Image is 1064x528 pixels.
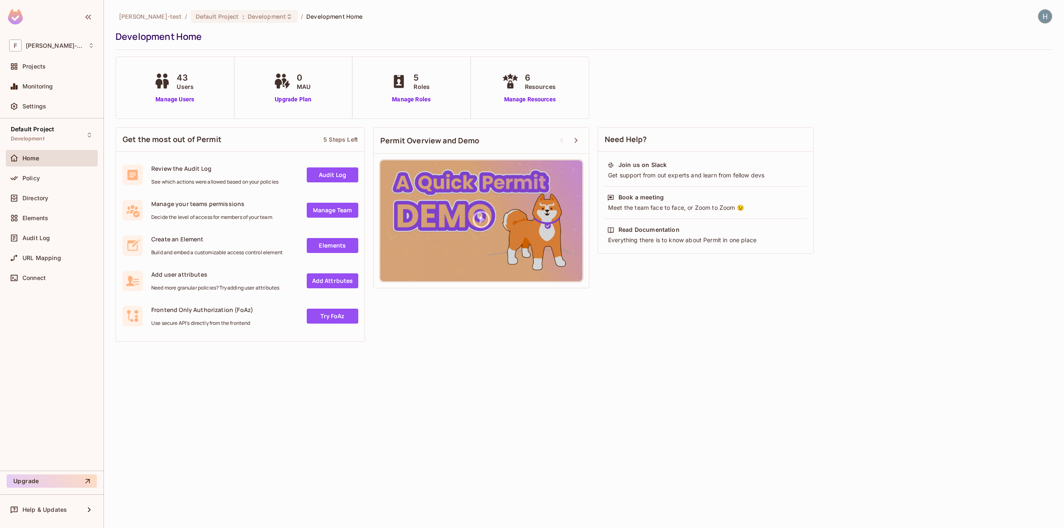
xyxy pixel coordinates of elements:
[151,165,278,172] span: Review the Audit Log
[272,95,315,104] a: Upgrade Plan
[152,95,198,104] a: Manage Users
[618,226,680,234] div: Read Documentation
[196,12,239,20] span: Default Project
[22,63,46,70] span: Projects
[7,474,97,488] button: Upgrade
[22,175,40,182] span: Policy
[248,12,286,20] span: Development
[185,12,187,20] li: /
[151,270,279,278] span: Add user attributes
[618,193,664,201] div: Book a meeting
[116,30,1048,43] div: Development Home
[605,134,647,145] span: Need Help?
[301,12,303,20] li: /
[151,214,272,221] span: Decide the level of access for members of your team
[22,83,53,90] span: Monitoring
[307,203,358,218] a: Manage Team
[151,285,279,291] span: Need more granular policies? Try adding user attributes
[525,82,556,91] span: Resources
[123,134,222,145] span: Get the most out of Permit
[297,82,310,91] span: MAU
[151,235,283,243] span: Create an Element
[22,255,61,261] span: URL Mapping
[607,171,804,179] div: Get support from out experts and learn from fellow devs
[151,320,253,327] span: Use secure API's directly from the frontend
[22,275,46,281] span: Connect
[22,215,48,221] span: Elements
[22,103,46,110] span: Settings
[22,506,67,513] span: Help & Updates
[414,82,430,91] span: Roles
[307,309,358,324] a: Try FoAz
[607,236,804,244] div: Everything there is to know about Permit in one place
[380,135,480,146] span: Permit Overview and Demo
[151,200,272,208] span: Manage your teams permissions
[307,167,358,182] a: Audit Log
[151,249,283,256] span: Build and embed a customizable access control element
[389,95,434,104] a: Manage Roles
[22,235,50,241] span: Audit Log
[306,12,362,20] span: Development Home
[9,39,22,52] span: F
[323,135,358,143] div: 5 Steps Left
[297,71,310,84] span: 0
[414,71,430,84] span: 5
[8,9,23,25] img: SReyMgAAAABJRU5ErkJggg==
[26,42,84,49] span: Workspace: finch-test
[1038,10,1052,23] img: Harun Akgun
[177,82,194,91] span: Users
[11,126,54,133] span: Default Project
[618,161,667,169] div: Join us on Slack
[307,238,358,253] a: Elements
[22,195,48,201] span: Directory
[119,12,182,20] span: the active workspace
[151,179,278,185] span: See which actions were allowed based on your policies
[22,155,39,162] span: Home
[242,13,245,20] span: :
[177,71,194,84] span: 43
[307,273,358,288] a: Add Attrbutes
[151,306,253,314] span: Frontend Only Authorization (FoAz)
[525,71,556,84] span: 6
[500,95,560,104] a: Manage Resources
[11,135,44,142] span: Development
[607,204,804,212] div: Meet the team face to face, or Zoom to Zoom 😉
